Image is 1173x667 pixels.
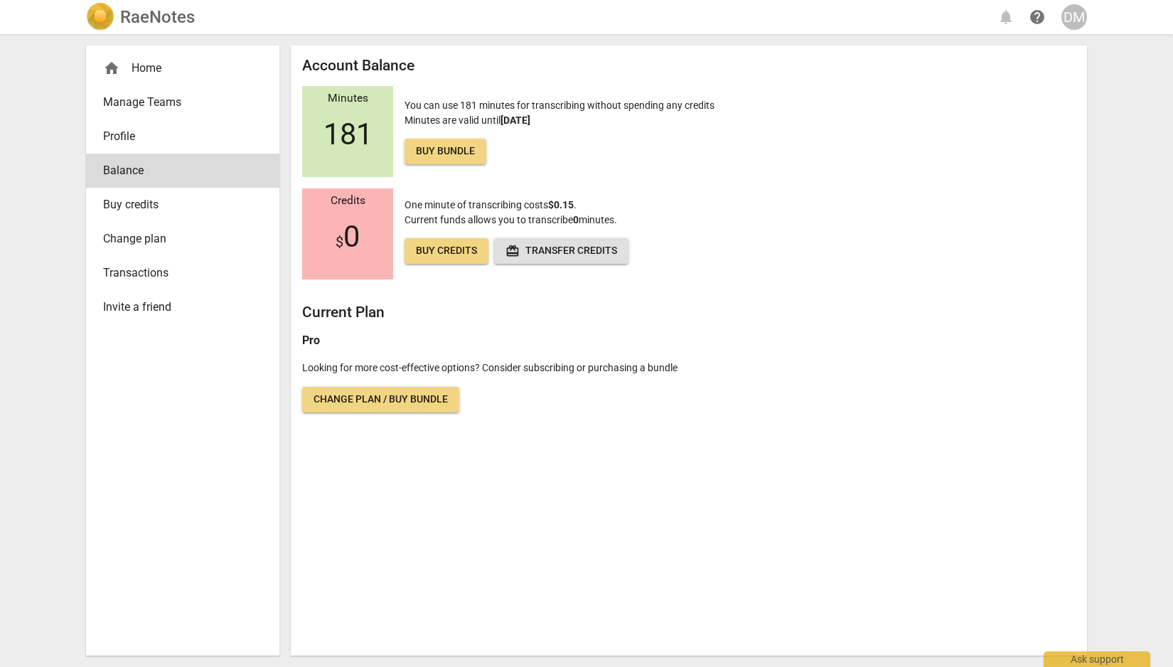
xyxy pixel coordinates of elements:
span: help [1029,9,1046,26]
b: [DATE] [500,114,530,126]
a: LogoRaeNotes [86,3,195,31]
a: Change plan / Buy bundle [302,387,459,412]
span: home [103,60,120,77]
a: Change plan [86,222,279,256]
span: Buy credits [416,244,477,258]
a: Invite a friend [86,290,279,324]
p: You can use 181 minutes for transcribing without spending any credits Minutes are valid until [405,98,714,164]
div: Credits [302,195,393,208]
button: Transfer credits [494,238,628,264]
b: Pro [302,333,320,347]
span: Invite a friend [103,299,251,316]
h2: Current Plan [302,304,1076,321]
span: redeem [505,244,520,258]
b: $0.15 [548,199,574,210]
span: 181 [323,117,373,151]
a: Profile [86,119,279,154]
span: 0 [336,220,360,254]
h2: RaeNotes [120,7,195,27]
span: Transfer credits [505,244,617,258]
span: Transactions [103,265,251,282]
img: Logo [86,3,114,31]
a: Balance [86,154,279,188]
a: Manage Teams [86,85,279,119]
span: Profile [103,128,251,145]
a: Buy credits [86,188,279,222]
b: 0 [573,214,579,225]
a: Buy credits [405,238,488,264]
a: Help [1024,4,1050,30]
span: Change plan [103,230,251,247]
span: Buy bundle [416,144,475,159]
div: Minutes [302,92,393,105]
span: Current funds allows you to transcribe minutes. [405,214,617,225]
span: One minute of transcribing costs . [405,199,577,210]
p: Looking for more cost-effective options? Consider subscribing or purchasing a bundle [302,361,1076,375]
div: Home [103,60,251,77]
span: Balance [103,162,251,179]
a: Transactions [86,256,279,290]
span: Change plan / Buy bundle [314,393,448,407]
span: Manage Teams [103,94,251,111]
a: Buy bundle [405,139,486,164]
div: Home [86,51,279,85]
button: DM [1061,4,1087,30]
span: $ [336,233,343,250]
div: Ask support [1044,651,1150,667]
h2: Account Balance [302,57,1076,75]
span: Buy credits [103,196,251,213]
